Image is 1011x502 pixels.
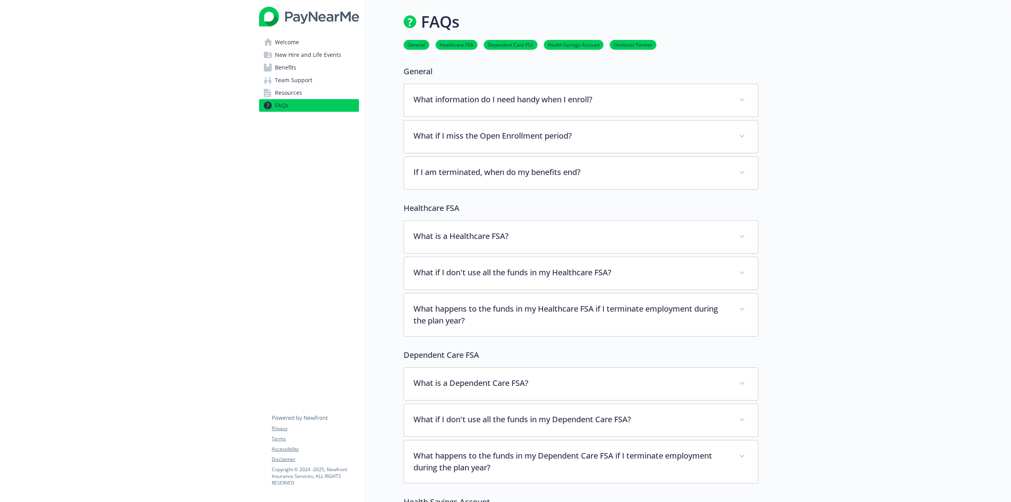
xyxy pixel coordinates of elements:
a: Terms [272,435,359,442]
span: Welcome [275,36,299,49]
p: What happens to the funds in my Dependent Care FSA if I terminate employment during the plan year? [413,450,729,474]
div: What if I don't use all the funds in my Dependent Care FSA? [404,404,758,436]
div: What is a Healthcare FSA? [404,221,758,253]
span: Team Support [275,74,312,86]
a: Healthcare FSA [436,41,477,48]
p: General [404,66,758,77]
p: What happens to the funds in my Healthcare FSA if I terminate employment during the plan year? [413,303,729,327]
div: What happens to the funds in my Dependent Care FSA if I terminate employment during the plan year? [404,440,758,483]
a: New Hire and Life Events [259,49,359,61]
p: What if I don't use all the funds in my Healthcare FSA? [413,267,729,278]
span: Benefits [275,61,296,74]
p: Dependent Care FSA [404,349,758,361]
div: What happens to the funds in my Healthcare FSA if I terminate employment during the plan year? [404,293,758,336]
div: What is a Dependent Care FSA? [404,368,758,400]
a: FAQs [259,99,359,112]
p: What information do I need handy when I enroll? [413,94,729,105]
a: Resources [259,86,359,99]
p: What if I miss the Open Enrollment period? [413,130,729,142]
a: Domestic Partner [610,41,656,48]
a: Welcome [259,36,359,49]
p: What is a Dependent Care FSA? [413,377,729,389]
p: Healthcare FSA [404,202,758,214]
a: General [404,41,429,48]
div: What if I miss the Open Enrollment period? [404,120,758,153]
span: New Hire and Life Events [275,49,341,61]
span: Resources [275,86,302,99]
p: What is a Healthcare FSA? [413,230,729,242]
div: What if I don't use all the funds in my Healthcare FSA? [404,257,758,290]
span: FAQs [275,99,288,112]
a: Dependent Care FSA [484,41,537,48]
h1: FAQs [421,10,459,34]
p: If I am terminated, when do my benefits end? [413,166,729,178]
div: What information do I need handy when I enroll? [404,84,758,117]
p: What if I don't use all the funds in my Dependent Care FSA? [413,414,729,425]
p: Copyright © 2024 - 2025 , Newfront Insurance Services, ALL RIGHTS RESERVED [272,466,359,486]
div: If I am terminated, when do my benefits end? [404,157,758,189]
a: Team Support [259,74,359,86]
a: Health Savings Account [544,41,603,48]
a: Benefits [259,61,359,74]
a: Accessibility [272,446,359,453]
a: Privacy [272,425,359,432]
a: Disclaimer [272,456,359,463]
